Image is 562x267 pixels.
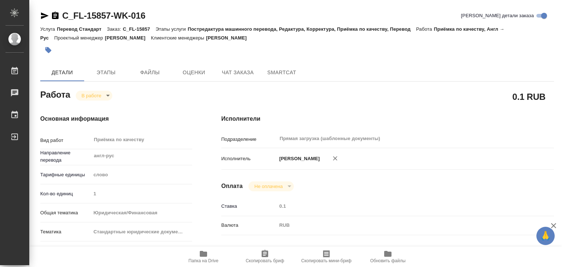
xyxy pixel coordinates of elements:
[40,87,70,101] h2: Работа
[221,222,277,229] p: Валюта
[264,68,299,77] span: SmartCat
[62,11,145,20] a: C_FL-15857-WK-016
[40,42,56,58] button: Добавить тэг
[277,219,526,232] div: RUB
[40,190,91,198] p: Кол-во единиц
[512,90,546,103] h2: 0.1 RUB
[416,26,434,32] p: Работа
[107,26,123,32] p: Заказ:
[327,150,343,166] button: Удалить исполнителя
[221,136,277,143] p: Подразделение
[76,91,112,101] div: В работе
[40,26,57,32] p: Услуга
[57,26,107,32] p: Перевод Стандарт
[252,183,285,189] button: Не оплачена
[105,35,151,41] p: [PERSON_NAME]
[301,258,351,263] span: Скопировать мини-бриф
[54,35,105,41] p: Проектный менеджер
[248,181,293,191] div: В работе
[221,155,277,162] p: Исполнитель
[277,201,526,211] input: Пустое поле
[45,68,80,77] span: Детали
[173,247,234,267] button: Папка на Drive
[40,137,91,144] p: Вид работ
[156,26,188,32] p: Этапы услуги
[221,114,554,123] h4: Исполнители
[277,155,320,162] p: [PERSON_NAME]
[89,68,124,77] span: Этапы
[123,26,156,32] p: C_FL-15857
[40,114,192,123] h4: Основная информация
[221,203,277,210] p: Ставка
[91,207,192,219] div: Юридическая/Финансовая
[221,182,243,191] h4: Оплата
[246,258,284,263] span: Скопировать бриф
[132,68,168,77] span: Файлы
[536,227,555,245] button: 🙏
[40,209,91,217] p: Общая тематика
[91,169,192,181] div: слово
[79,93,104,99] button: В работе
[188,26,416,32] p: Постредактура машинного перевода, Редактура, Корректура, Приёмка по качеству, Перевод
[296,247,357,267] button: Скопировать мини-бриф
[220,68,255,77] span: Чат заказа
[91,188,192,199] input: Пустое поле
[461,12,534,19] span: [PERSON_NAME] детали заказа
[40,11,49,20] button: Скопировать ссылку для ЯМессенджера
[91,226,192,238] div: Стандартные юридические документы, договоры, уставы
[188,258,218,263] span: Папка на Drive
[151,35,206,41] p: Клиентские менеджеры
[176,68,211,77] span: Оценки
[40,171,91,178] p: Тарифные единицы
[234,247,296,267] button: Скопировать бриф
[370,258,406,263] span: Обновить файлы
[40,149,91,164] p: Направление перевода
[40,228,91,236] p: Тематика
[206,35,252,41] p: [PERSON_NAME]
[51,11,60,20] button: Скопировать ссылку
[539,228,552,244] span: 🙏
[357,247,419,267] button: Обновить файлы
